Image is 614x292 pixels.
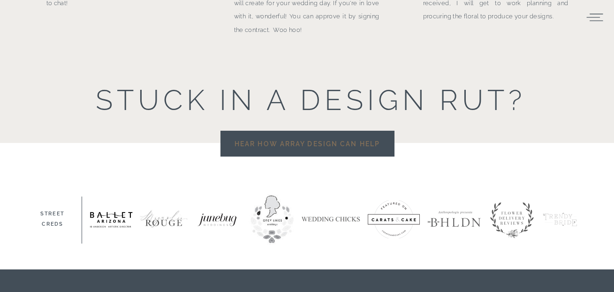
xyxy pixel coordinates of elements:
[232,137,383,150] a: Hear How Array Design Can Help
[89,72,526,121] h2: Stuck in a design Rut?
[31,209,74,231] h3: street creds
[267,36,306,42] span: Subscribe
[257,28,316,50] button: Subscribe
